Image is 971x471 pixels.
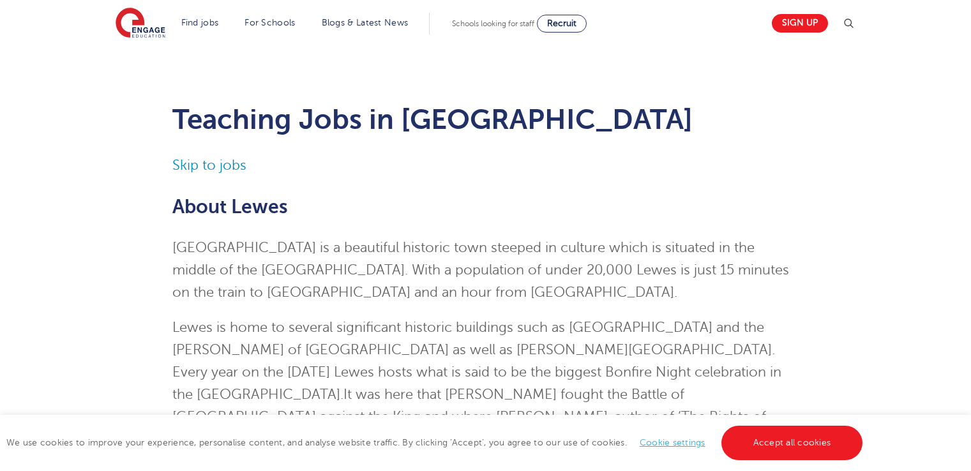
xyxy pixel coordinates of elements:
[172,240,789,300] span: [GEOGRAPHIC_DATA] is a beautiful historic town steeped in culture which is situated in the middle...
[172,387,766,447] span: It was here that [PERSON_NAME] fought the Battle of [GEOGRAPHIC_DATA] against the King and where ...
[172,103,799,135] h1: Teaching Jobs in [GEOGRAPHIC_DATA]
[537,15,587,33] a: Recruit
[172,320,781,402] span: Lewes is home to several significant historic buildings such as [GEOGRAPHIC_DATA] and the [PERSON...
[772,14,828,33] a: Sign up
[172,158,246,173] a: Skip to jobs
[547,19,576,28] span: Recruit
[721,426,863,460] a: Accept all cookies
[116,8,165,40] img: Engage Education
[640,438,705,447] a: Cookie settings
[452,19,534,28] span: Schools looking for staff
[181,18,219,27] a: Find jobs
[6,438,866,447] span: We use cookies to improve your experience, personalise content, and analyse website traffic. By c...
[245,18,295,27] a: For Schools
[322,18,409,27] a: Blogs & Latest News
[172,196,288,218] span: About Lewes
